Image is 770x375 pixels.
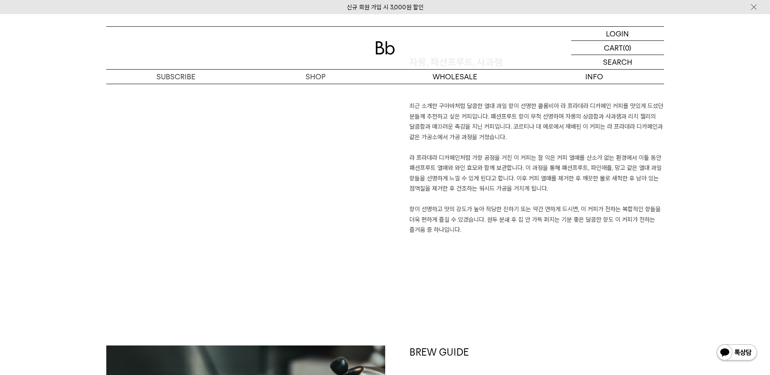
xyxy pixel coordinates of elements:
[606,27,629,40] p: LOGIN
[385,70,525,84] p: WHOLESALE
[716,343,758,363] img: 카카오톡 채널 1:1 채팅 버튼
[571,41,664,55] a: CART (0)
[604,41,623,55] p: CART
[623,41,631,55] p: (0)
[376,41,395,55] img: 로고
[106,70,246,84] a: SUBSCRIBE
[246,70,385,84] a: SHOP
[409,101,664,235] p: 최근 소개한 구아바처럼 달콤한 열대 과일 향이 선명한 콜롬비아 라 프라데라 디카페인 커피를 맛있게 드셨던 분들께 추천하고 싶은 커피입니다. 패션프루트 향이 무척 선명하며 자몽...
[571,27,664,41] a: LOGIN
[603,55,632,69] p: SEARCH
[525,70,664,84] p: INFO
[347,4,424,11] a: 신규 회원 가입 시 3,000원 할인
